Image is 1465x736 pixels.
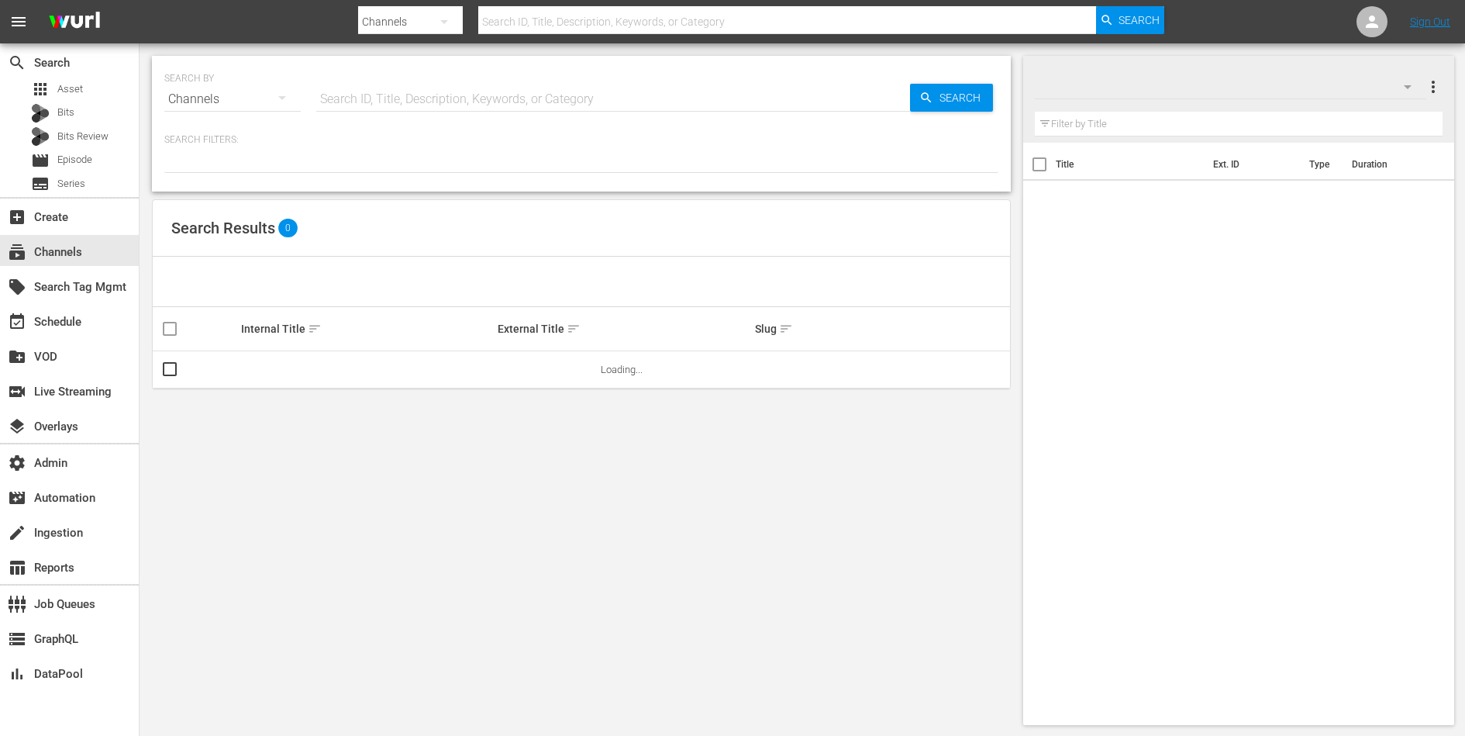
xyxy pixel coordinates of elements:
span: Overlays [8,417,26,436]
span: Schedule [8,313,26,331]
span: 0 [278,219,298,237]
th: Duration [1343,143,1436,186]
span: Asset [57,81,83,97]
span: Create [8,208,26,226]
button: Search [910,84,993,112]
span: Automation [8,489,26,507]
span: Reports [8,558,26,577]
span: Episode [31,151,50,170]
span: menu [9,12,28,31]
span: Job Queues [8,595,26,613]
span: Series [31,174,50,193]
span: more_vert [1424,78,1443,96]
span: sort [567,322,581,336]
div: Slug [755,320,1008,338]
span: Series [57,176,85,192]
span: Search Results [171,219,275,237]
span: Bits Review [57,129,109,144]
span: Episode [57,152,92,168]
span: Search [1119,6,1160,34]
span: sort [779,322,793,336]
span: Admin [8,454,26,472]
button: more_vert [1424,68,1443,105]
div: External Title [498,320,750,338]
button: Search [1096,6,1164,34]
a: Sign Out [1410,16,1450,28]
span: Search [8,54,26,72]
div: Internal Title [241,320,494,338]
span: GraphQL [8,630,26,648]
th: Ext. ID [1204,143,1301,186]
th: Type [1300,143,1343,186]
span: sort [308,322,322,336]
span: Search Tag Mgmt [8,278,26,296]
span: Ingestion [8,523,26,542]
th: Title [1056,143,1204,186]
p: Search Filters: [164,133,998,147]
span: Loading... [601,364,643,375]
img: ans4CAIJ8jUAAAAAAAAAAAAAAAAAAAAAAAAgQb4GAAAAAAAAAAAAAAAAAAAAAAAAJMjXAAAAAAAAAAAAAAAAAAAAAAAAgAT5G... [37,4,112,40]
span: VOD [8,347,26,366]
div: Bits Review [31,127,50,146]
span: DataPool [8,665,26,683]
span: Live Streaming [8,382,26,401]
span: Search [933,84,993,112]
span: Channels [8,243,26,261]
span: Bits [57,105,74,120]
span: Asset [31,80,50,98]
div: Channels [164,78,301,121]
div: Bits [31,104,50,123]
